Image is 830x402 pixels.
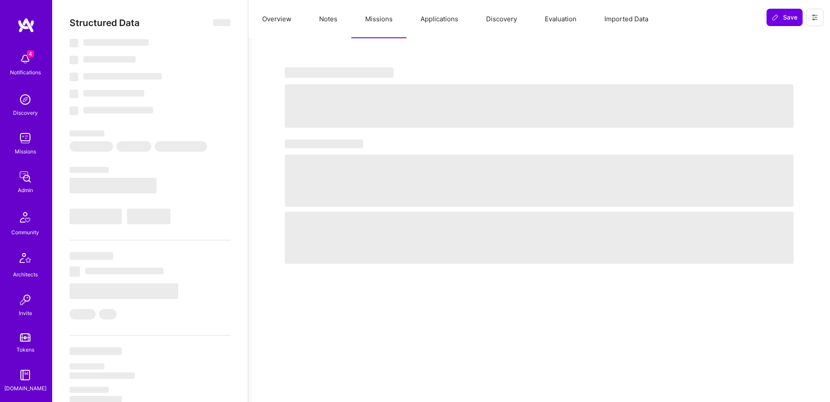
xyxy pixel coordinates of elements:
[17,168,34,186] img: admin teamwork
[70,347,122,355] span: ‌
[285,140,363,148] span: ‌
[70,372,135,379] span: ‌
[285,155,793,207] span: ‌
[83,56,136,63] span: ‌
[20,333,30,342] img: tokens
[70,252,113,260] span: ‌
[70,17,140,28] span: Structured Data
[27,50,34,57] span: 4
[70,309,96,319] span: ‌
[772,13,797,22] span: Save
[83,39,149,46] span: ‌
[17,366,34,384] img: guide book
[13,108,38,117] div: Discovery
[19,309,32,318] div: Invite
[70,39,78,47] span: ‌
[70,363,104,369] span: ‌
[70,90,78,98] span: ‌
[70,387,109,393] span: ‌
[285,84,793,128] span: ‌
[213,19,230,26] span: ‌
[70,56,78,64] span: ‌
[15,249,36,270] img: Architects
[99,309,117,319] span: ‌
[85,268,163,274] span: ‌
[15,147,36,156] div: Missions
[767,9,803,26] button: Save
[70,266,80,277] span: ‌
[127,209,170,224] span: ‌
[17,130,34,147] img: teamwork
[70,209,122,224] span: ‌
[155,141,207,152] span: ‌
[70,141,113,152] span: ‌
[285,212,793,264] span: ‌
[4,384,47,393] div: [DOMAIN_NAME]
[10,68,41,77] div: Notifications
[117,141,151,152] span: ‌
[70,73,78,81] span: ‌
[17,50,34,68] img: bell
[83,107,153,113] span: ‌
[70,283,178,299] span: ‌
[70,178,157,193] span: ‌
[11,228,39,237] div: Community
[17,291,34,309] img: Invite
[83,73,162,80] span: ‌
[70,130,104,136] span: ‌
[70,167,109,173] span: ‌
[83,90,144,96] span: ‌
[285,67,393,78] span: ‌
[70,106,78,115] span: ‌
[18,186,33,195] div: Admin
[15,207,36,228] img: Community
[17,91,34,108] img: discovery
[17,17,35,33] img: logo
[13,270,38,279] div: Architects
[17,345,34,354] div: Tokens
